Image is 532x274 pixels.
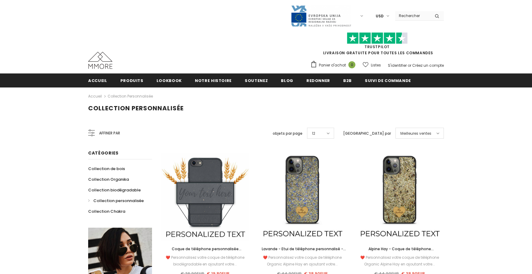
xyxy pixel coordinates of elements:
[88,78,107,84] span: Accueil
[376,13,384,19] span: USD
[364,246,435,258] span: Alpine Hay - Coque de téléphone personnalisée - Cadeau personnalisé
[306,78,330,84] span: Redonner
[88,176,129,182] span: Collection Organika
[258,246,347,252] a: Lavande - Etui de téléphone personnalisé - Cadeau personnalisé
[281,73,293,87] a: Blog
[88,166,125,172] span: Collection de bois
[108,94,153,99] a: Collection personnalisée
[343,73,352,87] a: B2B
[195,78,232,84] span: Notre histoire
[388,63,407,68] a: S'identifier
[343,78,352,84] span: B2B
[356,246,444,252] a: Alpine Hay - Coque de téléphone personnalisée - Cadeau personnalisé
[120,78,143,84] span: Produits
[88,52,112,69] img: Cas MMORE
[408,63,411,68] span: or
[99,130,120,137] span: Affiner par
[88,206,125,217] a: Collection Chakra
[157,78,182,84] span: Lookbook
[161,254,249,268] div: ❤️ Personnalisez votre coque de téléphone biodégradable en ajoutant votre...
[365,73,411,87] a: Suivi de commande
[88,208,125,214] span: Collection Chakra
[88,150,119,156] span: Catégories
[161,246,249,252] a: Coque de téléphone personnalisée biodégradable - Noire
[363,60,381,70] a: Listes
[291,13,351,18] a: Javni Razpis
[319,62,346,68] span: Panier d'achat
[88,174,129,185] a: Collection Organika
[395,11,430,20] input: Search Site
[371,62,381,68] span: Listes
[88,104,184,112] span: Collection personnalisée
[291,5,351,27] img: Javni Razpis
[347,32,408,44] img: Faites confiance aux étoiles pilotes
[88,73,107,87] a: Accueil
[120,73,143,87] a: Produits
[310,61,358,70] a: Panier d'achat 0
[356,254,444,268] div: ❤️ Personnalisez votre coque de téléphone Organic Alpine Hay en ajoutant votre...
[348,61,355,68] span: 0
[245,78,268,84] span: soutenez
[88,163,125,174] a: Collection de bois
[364,44,390,49] a: TrustPilot
[88,93,102,100] a: Accueil
[306,73,330,87] a: Redonner
[258,254,347,268] div: ❤️ Personnalisez votre coque de téléphone Organic Alpine Hay en ajoutant votre...
[310,35,444,55] span: LIVRAISON GRATUITE POUR TOUTES LES COMMANDES
[400,130,431,137] span: Meilleures ventes
[412,63,444,68] a: Créez un compte
[93,198,144,204] span: Collection personnalisée
[157,73,182,87] a: Lookbook
[245,73,268,87] a: soutenez
[88,187,141,193] span: Collection biodégradable
[273,130,302,137] label: objets par page
[343,130,391,137] label: [GEOGRAPHIC_DATA] par
[88,195,144,206] a: Collection personnalisée
[312,130,315,137] span: 12
[365,78,411,84] span: Suivi de commande
[88,185,141,195] a: Collection biodégradable
[172,246,241,258] span: Coque de téléphone personnalisée biodégradable - Noire
[281,78,293,84] span: Blog
[195,73,232,87] a: Notre histoire
[262,246,346,258] span: Lavande - Etui de téléphone personnalisé - Cadeau personnalisé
